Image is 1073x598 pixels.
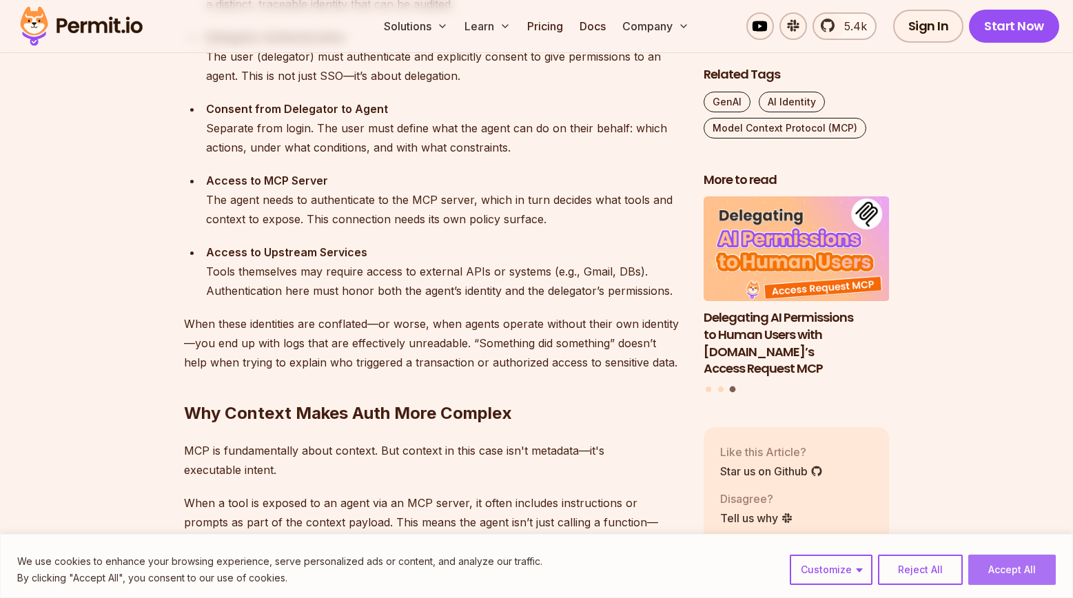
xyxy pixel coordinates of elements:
[206,99,682,157] div: Separate from login. The user must define what the agent can do on their behalf: which actions, u...
[718,386,724,392] button: Go to slide 2
[836,18,867,34] span: 5.4k
[720,491,793,507] p: Disagree?
[968,555,1056,585] button: Accept All
[730,386,736,393] button: Go to slide 3
[704,92,750,112] a: GenAI
[574,12,611,40] a: Docs
[617,12,695,40] button: Company
[878,555,963,585] button: Reject All
[704,172,890,189] h2: More to read
[704,197,890,378] li: 3 of 3
[704,66,890,83] h2: Related Tags
[759,92,825,112] a: AI Identity
[206,174,328,187] strong: Access to MCP Server
[522,12,569,40] a: Pricing
[206,102,388,116] strong: Consent from Delegator to Agent
[206,171,682,229] div: The agent needs to authenticate to the MCP server, which in turn decides what tools and context t...
[720,463,823,480] a: Star us on Github
[184,441,682,480] p: MCP is fundamentally about context. But context in this case isn't metadata—it's executable intent.
[184,347,682,424] h2: Why Context Makes Auth More Complex
[720,444,823,460] p: Like this Article?
[206,28,682,85] div: The user (delegator) must authenticate and explicitly consent to give permissions to an agent. Th...
[706,386,711,392] button: Go to slide 1
[184,493,682,570] p: When a tool is exposed to an agent via an MCP server, it often includes instructions or prompts a...
[704,309,890,378] h3: Delegating AI Permissions to Human Users with [DOMAIN_NAME]’s Access Request MCP
[969,10,1059,43] a: Start Now
[206,243,682,300] div: Tools themselves may require access to external APIs or systems (e.g., Gmail, DBs). Authenticatio...
[17,553,542,570] p: We use cookies to enhance your browsing experience, serve personalized ads or content, and analyz...
[893,10,964,43] a: Sign In
[206,245,367,259] strong: Access to Upstream Services
[14,3,149,50] img: Permit logo
[813,12,877,40] a: 5.4k
[720,510,793,526] a: Tell us why
[704,197,890,302] img: Delegating AI Permissions to Human Users with Permit.io’s Access Request MCP
[704,197,890,395] div: Posts
[184,314,682,372] p: When these identities are conflated—or worse, when agents operate without their own identity—you ...
[459,12,516,40] button: Learn
[704,197,890,378] a: Delegating AI Permissions to Human Users with Permit.io’s Access Request MCPDelegating AI Permiss...
[790,555,872,585] button: Customize
[17,570,542,586] p: By clicking "Accept All", you consent to our use of cookies.
[704,118,866,138] a: Model Context Protocol (MCP)
[378,12,453,40] button: Solutions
